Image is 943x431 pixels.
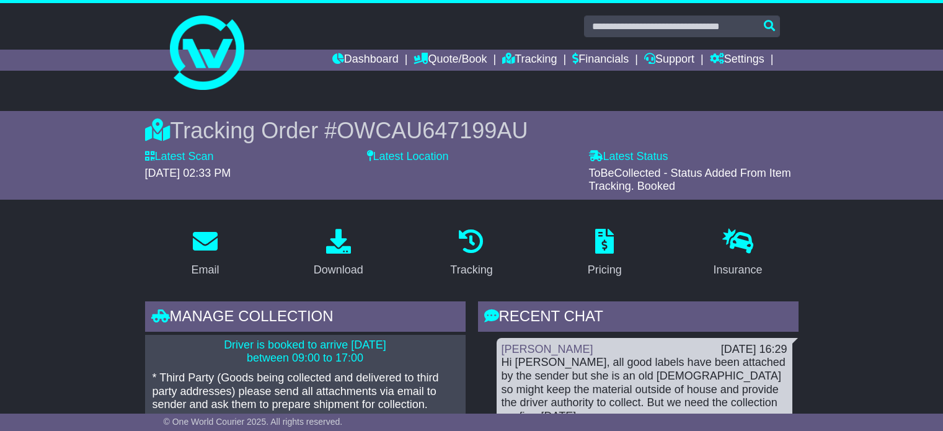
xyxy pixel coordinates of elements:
[450,262,492,278] div: Tracking
[502,343,593,355] a: [PERSON_NAME]
[714,262,763,278] div: Insurance
[644,50,694,71] a: Support
[145,150,214,164] label: Latest Scan
[332,50,399,71] a: Dashboard
[502,50,557,71] a: Tracking
[191,262,219,278] div: Email
[164,417,343,427] span: © One World Courier 2025. All rights reserved.
[706,224,771,283] a: Insurance
[580,224,630,283] a: Pricing
[306,224,371,283] a: Download
[710,50,764,71] a: Settings
[589,150,668,164] label: Latest Status
[145,301,466,335] div: Manage collection
[367,150,449,164] label: Latest Location
[153,339,458,365] p: Driver is booked to arrive [DATE] between 09:00 to 17:00
[721,343,787,357] div: [DATE] 16:29
[145,167,231,179] span: [DATE] 02:33 PM
[145,117,799,144] div: Tracking Order #
[153,371,458,412] p: * Third Party (Goods being collected and delivered to third party addresses) please send all atta...
[414,50,487,71] a: Quote/Book
[442,224,500,283] a: Tracking
[588,262,622,278] div: Pricing
[183,224,227,283] a: Email
[502,356,787,423] div: Hi [PERSON_NAME], all good labels have been attached by the sender but she is an old [DEMOGRAPHIC...
[337,118,528,143] span: OWCAU647199AU
[589,167,791,193] span: ToBeCollected - Status Added From Item Tracking. Booked
[478,301,799,335] div: RECENT CHAT
[572,50,629,71] a: Financials
[314,262,363,278] div: Download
